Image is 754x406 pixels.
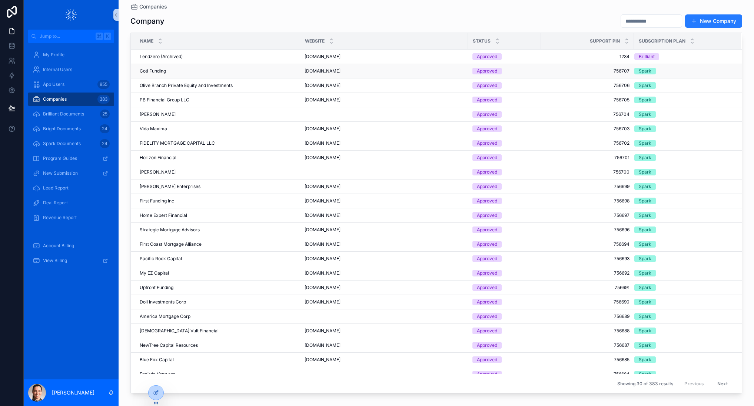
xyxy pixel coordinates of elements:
[472,299,537,305] a: Approved
[305,155,341,161] span: [DOMAIN_NAME]
[477,299,497,305] div: Approved
[140,198,296,204] a: First Funding Inc
[477,154,497,161] div: Approved
[685,14,742,28] button: New Company
[140,241,296,247] a: First Coast Mortgage Alliance
[140,155,176,161] span: Horizon Financial
[477,255,497,262] div: Approved
[43,111,84,117] span: Brilliant Documents
[28,48,114,61] a: My Profile
[545,313,630,319] span: 756689
[634,299,732,305] a: Spark
[545,285,630,291] span: 756691
[545,83,630,88] span: 756706
[472,342,537,349] a: Approved
[140,328,219,334] span: [DEMOGRAPHIC_DATA] Vult Financial
[477,284,497,291] div: Approved
[305,155,464,161] a: [DOMAIN_NAME]
[634,125,732,132] a: Spark
[712,378,733,389] button: Next
[140,111,176,117] span: [PERSON_NAME]
[634,198,732,204] a: Spark
[140,328,296,334] a: [DEMOGRAPHIC_DATA] Vult Financial
[634,255,732,262] a: Spark
[545,212,630,218] span: 756697
[305,270,341,276] span: [DOMAIN_NAME]
[140,198,174,204] span: First Funding Inc
[545,169,630,175] span: 756700
[140,155,296,161] a: Horizon Financial
[477,111,497,118] div: Approved
[545,371,630,377] span: 756684
[305,285,341,291] span: [DOMAIN_NAME]
[639,284,651,291] div: Spark
[477,68,497,74] div: Approved
[477,371,497,378] div: Approved
[634,270,732,276] a: Spark
[477,125,497,132] div: Approved
[305,54,464,60] a: [DOMAIN_NAME]
[545,328,630,334] a: 756688
[639,183,651,190] div: Spark
[140,256,296,262] a: Pacific Rock Capital
[140,285,173,291] span: Upfront Funding
[545,342,630,348] a: 756687
[634,241,732,248] a: Spark
[305,83,341,88] span: [DOMAIN_NAME]
[140,54,183,60] span: Lendzero (Archived)
[634,68,732,74] a: Spark
[28,63,114,76] a: Internal Users
[140,270,296,276] a: My EZ Capital
[472,68,537,74] a: Approved
[634,97,732,103] a: Spark
[140,169,176,175] span: [PERSON_NAME]
[545,270,630,276] a: 756692
[43,96,67,102] span: Companies
[639,154,651,161] div: Spark
[140,126,296,132] a: Vida Maxima
[545,357,630,363] a: 756685
[52,389,94,396] p: [PERSON_NAME]
[140,97,189,103] span: PB Financial Group LLC
[140,342,296,348] a: NewTree Capital Resources
[28,122,114,135] a: Bright Documents24
[477,212,497,219] div: Approved
[545,68,630,74] a: 756707
[140,371,296,377] a: Enairda Ventures
[28,152,114,165] a: Program Guides
[545,97,630,103] a: 756705
[140,140,296,146] a: FIDELITY MORTGAGE CAPITAL LLC
[140,97,296,103] a: PB Financial Group LLC
[140,270,169,276] span: My EZ Capital
[472,212,537,219] a: Approved
[43,243,74,249] span: Account Billing
[140,256,182,262] span: Pacific Rock Capital
[545,155,630,161] span: 756701
[472,125,537,132] a: Approved
[305,140,464,146] a: [DOMAIN_NAME]
[305,212,464,218] a: [DOMAIN_NAME]
[639,38,685,44] span: Subscription Plan
[140,54,296,60] a: Lendzero (Archived)
[545,184,630,189] a: 756699
[634,111,732,118] a: Spark
[472,183,537,190] a: Approved
[140,140,215,146] span: FIDELITY MORTGAGE CAPITAL LLC
[472,97,537,103] a: Approved
[140,227,296,233] a: Strategic Mortgage Advisors
[639,68,651,74] div: Spark
[28,78,114,91] a: App Users855
[477,169,497,175] div: Approved
[43,155,77,161] span: Program Guides
[305,97,341,103] span: [DOMAIN_NAME]
[477,342,497,349] div: Approved
[634,53,732,60] a: Brilliant
[472,111,537,118] a: Approved
[28,181,114,195] a: Lead Report
[305,212,341,218] span: [DOMAIN_NAME]
[472,255,537,262] a: Approved
[639,299,651,305] div: Spark
[305,38,325,44] span: Website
